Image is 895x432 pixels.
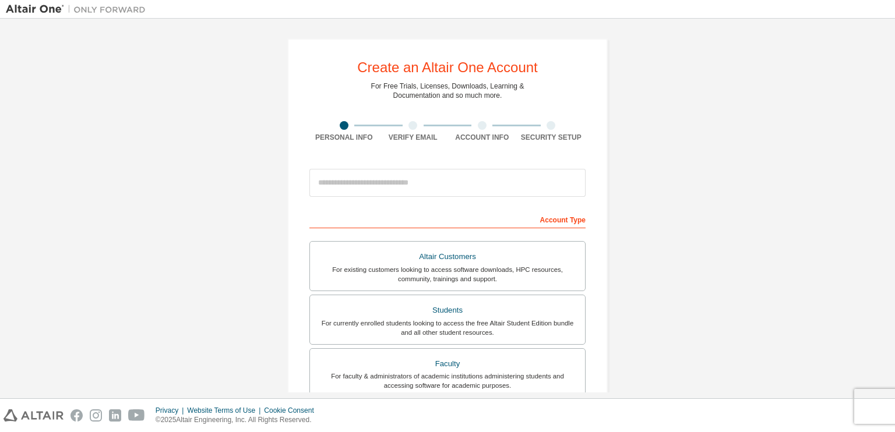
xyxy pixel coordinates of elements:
[309,133,379,142] div: Personal Info
[317,265,578,284] div: For existing customers looking to access software downloads, HPC resources, community, trainings ...
[309,210,586,228] div: Account Type
[187,406,264,415] div: Website Terms of Use
[357,61,538,75] div: Create an Altair One Account
[317,249,578,265] div: Altair Customers
[317,371,578,390] div: For faculty & administrators of academic institutions administering students and accessing softwa...
[317,302,578,318] div: Students
[156,406,187,415] div: Privacy
[447,133,517,142] div: Account Info
[128,409,145,422] img: youtube.svg
[379,133,448,142] div: Verify Email
[264,406,320,415] div: Cookie Consent
[109,409,121,422] img: linkedin.svg
[71,409,83,422] img: facebook.svg
[517,133,586,142] div: Security Setup
[371,82,524,100] div: For Free Trials, Licenses, Downloads, Learning & Documentation and so much more.
[317,356,578,372] div: Faculty
[317,318,578,337] div: For currently enrolled students looking to access the free Altair Student Edition bundle and all ...
[6,3,151,15] img: Altair One
[90,409,102,422] img: instagram.svg
[3,409,64,422] img: altair_logo.svg
[156,415,321,425] p: © 2025 Altair Engineering, Inc. All Rights Reserved.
